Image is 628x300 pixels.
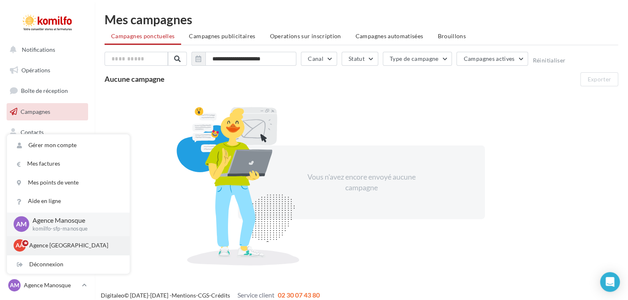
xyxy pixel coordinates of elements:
[21,67,50,74] span: Opérations
[33,216,116,225] p: Agence Manosque
[580,72,618,86] button: Exporter
[5,62,90,79] a: Opérations
[21,128,44,135] span: Contacts
[5,82,90,99] a: Boîte de réception
[533,57,565,64] button: Réinitialiser
[16,219,27,229] span: AM
[5,103,90,120] a: Campagnes
[437,32,466,39] span: Brouillons
[198,292,209,299] a: CGS
[342,52,378,66] button: Statut
[7,173,130,192] a: Mes points de vente
[383,52,452,66] button: Type de campagne
[29,241,120,249] p: Agence [GEOGRAPHIC_DATA]
[463,55,514,62] span: Campagnes actives
[5,41,86,58] button: Notifications
[7,155,130,173] a: Mes factures
[237,291,274,299] span: Service client
[5,124,90,141] a: Contacts
[600,272,620,292] div: Open Intercom Messenger
[10,281,19,289] span: AM
[21,108,50,115] span: Campagnes
[16,241,24,249] span: AA
[33,225,116,233] p: komilfo-sfp-manosque
[22,46,55,53] span: Notifications
[101,292,320,299] span: © [DATE]-[DATE] - - -
[278,291,320,299] span: 02 30 07 43 80
[211,292,230,299] a: Crédits
[101,292,124,299] a: Digitaleo
[105,74,165,83] span: Aucune campagne
[301,52,337,66] button: Canal
[24,281,79,289] p: Agence Manosque
[7,192,130,210] a: Aide en ligne
[456,52,528,66] button: Campagnes actives
[105,13,618,25] div: Mes campagnes
[189,32,255,39] span: Campagnes publicitaires
[356,32,423,39] span: Campagnes automatisées
[291,172,432,193] div: Vous n'avez encore envoyé aucune campagne
[270,32,341,39] span: Operations sur inscription
[7,136,130,155] a: Gérer mon compte
[5,144,90,161] a: Médiathèque
[172,292,196,299] a: Mentions
[21,87,68,94] span: Boîte de réception
[7,277,88,293] a: AM Agence Manosque
[7,255,130,274] div: Déconnexion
